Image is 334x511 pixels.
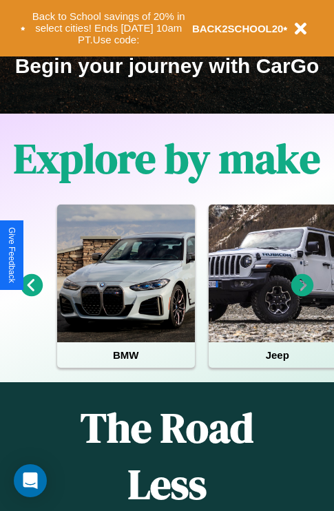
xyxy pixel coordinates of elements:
h1: Explore by make [14,130,320,187]
h4: BMW [57,342,195,368]
button: Back to School savings of 20% in select cities! Ends [DATE] 10am PT.Use code: [25,7,192,50]
div: Open Intercom Messenger [14,464,47,497]
div: Give Feedback [7,227,17,283]
b: BACK2SCHOOL20 [192,23,284,34]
